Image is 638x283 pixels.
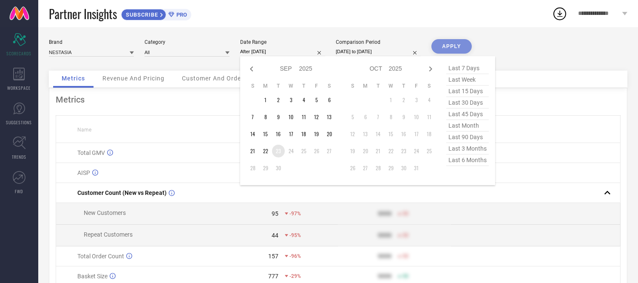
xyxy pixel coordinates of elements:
th: Monday [359,83,372,89]
span: PRO [174,11,187,18]
td: Thu Sep 11 2025 [298,111,310,123]
td: Thu Oct 30 2025 [397,162,410,174]
td: Sun Sep 28 2025 [247,162,259,174]
td: Wed Oct 01 2025 [385,94,397,106]
span: Customer And Orders [182,75,247,82]
span: TRENDS [12,154,26,160]
td: Fri Sep 05 2025 [310,94,323,106]
td: Fri Oct 10 2025 [410,111,423,123]
td: Sat Sep 20 2025 [323,128,336,140]
td: Tue Oct 14 2025 [372,128,385,140]
td: Mon Sep 01 2025 [259,94,272,106]
span: last 7 days [446,63,489,74]
div: 9999 [378,210,391,217]
td: Mon Sep 08 2025 [259,111,272,123]
td: Thu Sep 25 2025 [298,145,310,157]
span: Total Order Count [77,253,124,260]
td: Tue Sep 23 2025 [272,145,285,157]
td: Thu Oct 16 2025 [397,128,410,140]
td: Sat Oct 18 2025 [423,128,436,140]
th: Monday [259,83,272,89]
span: last 3 months [446,143,489,154]
td: Thu Sep 18 2025 [298,128,310,140]
th: Wednesday [285,83,298,89]
td: Mon Oct 06 2025 [359,111,372,123]
td: Wed Sep 03 2025 [285,94,298,106]
div: Comparison Period [336,39,421,45]
span: last month [446,120,489,131]
span: last 6 months [446,154,489,166]
span: last 90 days [446,131,489,143]
div: 95 [272,210,278,217]
input: Select comparison period [336,47,421,56]
td: Tue Sep 02 2025 [272,94,285,106]
span: SCORECARDS [7,50,32,57]
span: -96% [289,253,301,259]
div: Previous month [247,64,257,74]
td: Fri Oct 03 2025 [410,94,423,106]
td: Fri Sep 12 2025 [310,111,323,123]
td: Mon Sep 15 2025 [259,128,272,140]
td: Wed Sep 10 2025 [285,111,298,123]
div: 9999 [378,253,391,260]
td: Mon Oct 20 2025 [359,145,372,157]
span: 50 [403,253,408,259]
div: Metrics [56,94,621,105]
td: Wed Sep 24 2025 [285,145,298,157]
span: Partner Insights [49,5,117,23]
div: 9999 [378,273,391,280]
td: Wed Oct 22 2025 [385,145,397,157]
span: WORKSPACE [8,85,31,91]
span: -95% [289,232,301,238]
span: Repeat Customers [84,231,133,238]
th: Saturday [423,83,436,89]
td: Tue Sep 16 2025 [272,128,285,140]
span: FWD [15,188,23,194]
th: Thursday [298,83,310,89]
th: Friday [410,83,423,89]
td: Wed Oct 15 2025 [385,128,397,140]
span: 50 [403,273,408,279]
td: Sat Oct 25 2025 [423,145,436,157]
th: Thursday [397,83,410,89]
div: Brand [49,39,134,45]
span: last 30 days [446,97,489,109]
div: 9999 [378,232,391,239]
span: Metrics [62,75,85,82]
div: 44 [272,232,278,239]
span: Basket Size [77,273,108,280]
td: Fri Sep 19 2025 [310,128,323,140]
th: Wednesday [385,83,397,89]
td: Fri Oct 24 2025 [410,145,423,157]
td: Sun Oct 12 2025 [346,128,359,140]
span: Customer Count (New vs Repeat) [77,189,167,196]
td: Mon Sep 29 2025 [259,162,272,174]
td: Thu Oct 02 2025 [397,94,410,106]
div: 157 [268,253,278,260]
td: Tue Oct 28 2025 [372,162,385,174]
td: Sat Sep 13 2025 [323,111,336,123]
td: Thu Sep 04 2025 [298,94,310,106]
span: AISP [77,169,90,176]
span: -97% [289,211,301,217]
td: Sun Oct 05 2025 [346,111,359,123]
a: SUBSCRIBEPRO [121,7,191,20]
td: Tue Sep 30 2025 [272,162,285,174]
input: Select date range [240,47,325,56]
span: 50 [403,232,408,238]
td: Fri Oct 17 2025 [410,128,423,140]
td: Tue Sep 09 2025 [272,111,285,123]
td: Sun Oct 19 2025 [346,145,359,157]
span: last week [446,74,489,86]
td: Mon Sep 22 2025 [259,145,272,157]
td: Wed Oct 08 2025 [385,111,397,123]
span: SUGGESTIONS [6,119,32,126]
div: Date Range [240,39,325,45]
td: Fri Oct 31 2025 [410,162,423,174]
th: Sunday [247,83,259,89]
td: Fri Sep 26 2025 [310,145,323,157]
td: Wed Sep 17 2025 [285,128,298,140]
td: Sat Sep 06 2025 [323,94,336,106]
td: Sun Oct 26 2025 [346,162,359,174]
th: Tuesday [272,83,285,89]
